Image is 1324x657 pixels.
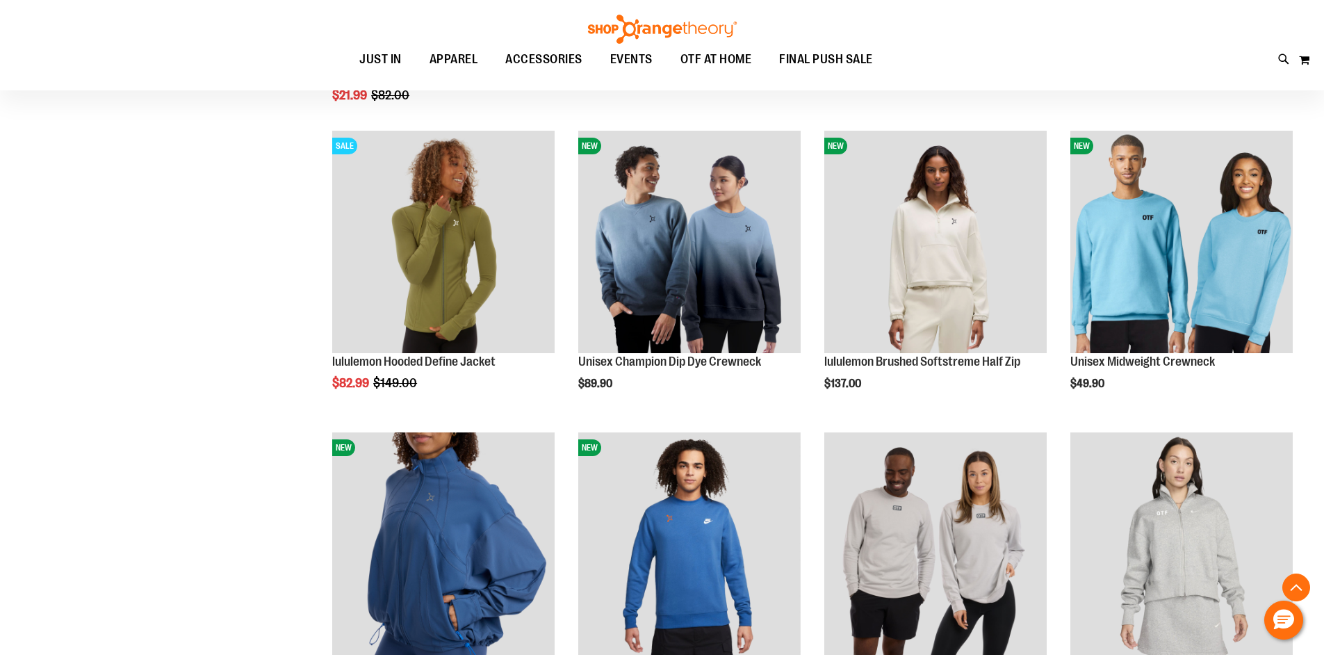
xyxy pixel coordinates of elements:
[1070,355,1215,368] a: Unisex Midweight Crewneck
[1070,432,1293,655] img: Nike Oversized Track Jacket
[1063,124,1300,425] div: product
[345,44,416,76] a: JUST IN
[332,376,371,390] span: $82.99
[596,44,667,76] a: EVENTS
[491,44,596,76] a: ACCESSORIES
[1070,378,1106,390] span: $49.90
[817,124,1054,425] div: product
[359,44,402,75] span: JUST IN
[578,138,601,154] span: NEW
[505,44,582,75] span: ACCESSORIES
[824,131,1047,355] a: lululemon Brushed Softstreme Half ZipNEW
[332,432,555,657] a: lululemon Oversized Define JacketNEW
[578,432,801,655] img: Unisex Nike Fleece Crew
[610,44,653,75] span: EVENTS
[586,15,739,44] img: Shop Orangetheory
[824,355,1020,368] a: lululemon Brushed Softstreme Half Zip
[824,378,863,390] span: $137.00
[680,44,752,75] span: OTF AT HOME
[578,355,761,368] a: Unisex Champion Dip Dye Crewneck
[1070,138,1093,154] span: NEW
[325,124,562,425] div: product
[779,44,873,75] span: FINAL PUSH SALE
[578,439,601,456] span: NEW
[332,88,369,102] span: $21.99
[578,432,801,657] a: Unisex Nike Fleece CrewNEW
[824,131,1047,353] img: lululemon Brushed Softstreme Half Zip
[430,44,478,75] span: APPAREL
[1070,131,1293,355] a: Unisex Midweight CrewneckNEW
[332,439,355,456] span: NEW
[667,44,766,76] a: OTF AT HOME
[578,131,801,355] a: Unisex Champion Dip Dye CrewneckNEW
[416,44,492,75] a: APPAREL
[578,131,801,353] img: Unisex Champion Dip Dye Crewneck
[1264,601,1303,640] button: Hello, have a question? Let’s chat.
[332,138,357,154] span: SALE
[824,138,847,154] span: NEW
[371,88,411,102] span: $82.00
[1070,432,1293,657] a: Nike Oversized Track Jacket
[1282,574,1310,601] button: Back To Top
[824,432,1047,655] img: Unisex Everyday French Terry Crew Sweatshirt
[765,44,887,76] a: FINAL PUSH SALE
[824,432,1047,657] a: Unisex Everyday French Terry Crew Sweatshirt
[373,376,419,390] span: $149.00
[578,378,614,390] span: $89.90
[571,124,808,425] div: product
[332,131,555,353] img: Product image for lululemon Hooded Define Jacket
[332,131,555,355] a: Product image for lululemon Hooded Define JacketSALE
[1070,131,1293,353] img: Unisex Midweight Crewneck
[332,355,496,368] a: lululemon Hooded Define Jacket
[332,432,555,655] img: lululemon Oversized Define Jacket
